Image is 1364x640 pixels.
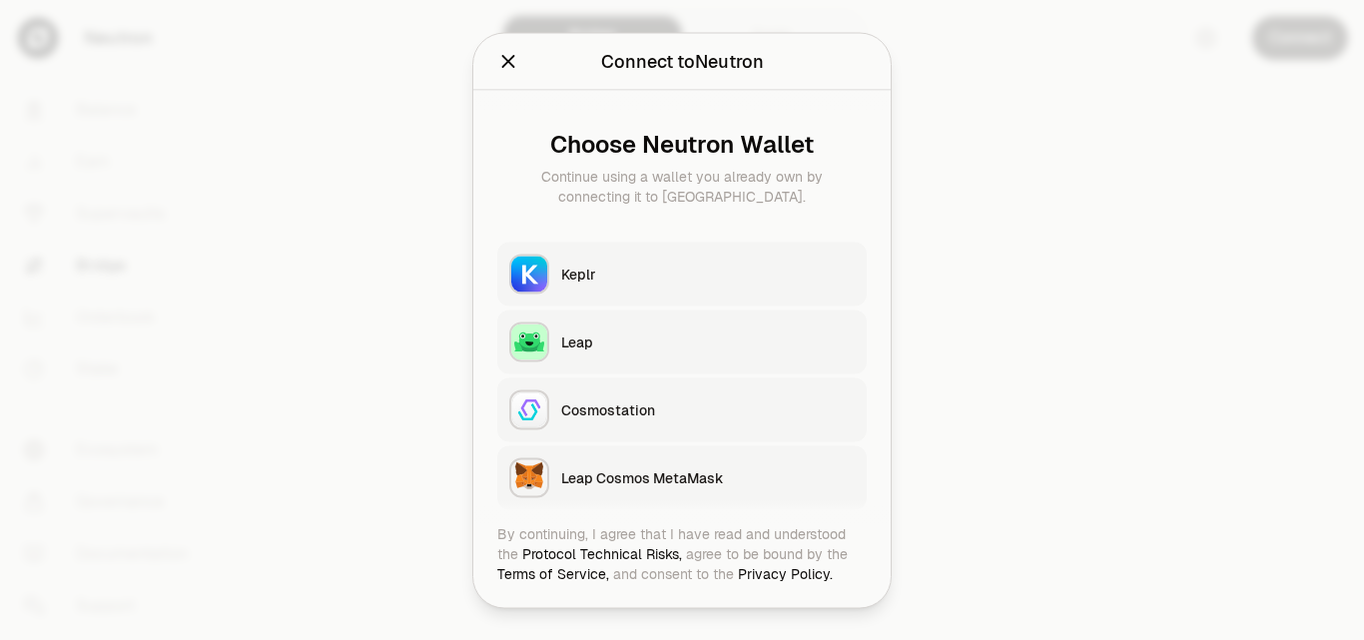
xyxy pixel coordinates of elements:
[511,256,547,292] img: Keplr
[511,323,547,359] img: Leap
[511,391,547,427] img: Cosmostation
[497,310,867,373] button: LeapLeap
[561,467,855,487] div: Leap Cosmos MetaMask
[513,130,851,158] div: Choose Neutron Wallet
[561,331,855,351] div: Leap
[522,544,682,562] a: Protocol Technical Risks,
[601,47,764,75] div: Connect to Neutron
[497,523,867,583] div: By continuing, I agree that I have read and understood the agree to be bound by the and consent t...
[497,242,867,306] button: KeplrKeplr
[497,445,867,509] button: Leap Cosmos MetaMaskLeap Cosmos MetaMask
[513,166,851,206] div: Continue using a wallet you already own by connecting it to [GEOGRAPHIC_DATA].
[561,264,855,284] div: Keplr
[497,564,609,582] a: Terms of Service,
[511,459,547,495] img: Leap Cosmos MetaMask
[738,564,833,582] a: Privacy Policy.
[561,399,855,419] div: Cosmostation
[497,377,867,441] button: CosmostationCosmostation
[497,47,519,75] button: Close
